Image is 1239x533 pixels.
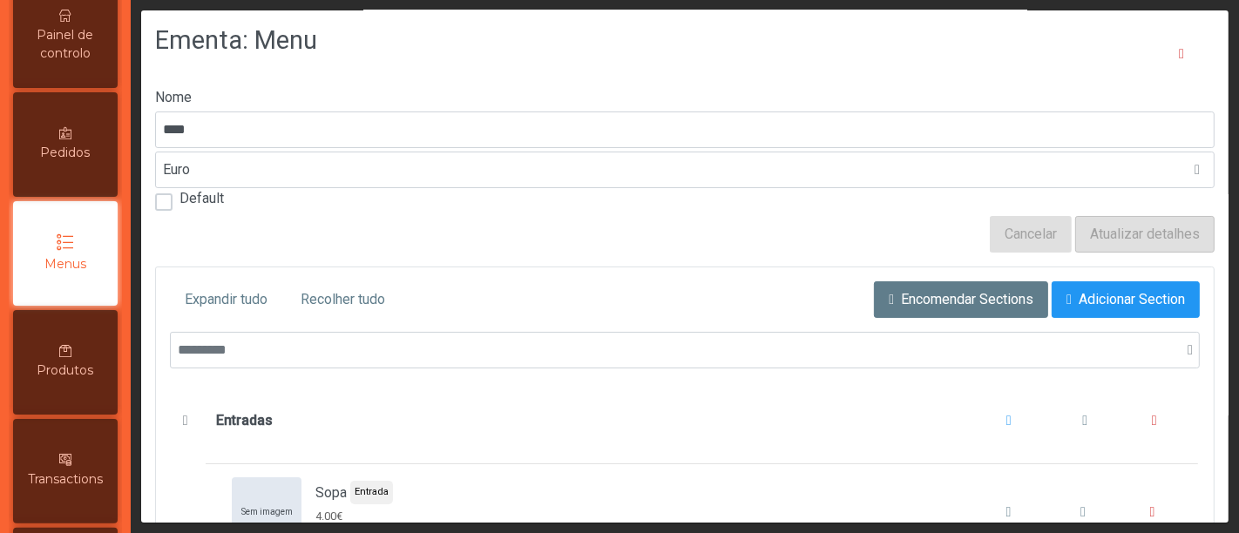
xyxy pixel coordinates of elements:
button: Encomendar Sections [874,281,1048,318]
span: 4.00€ [315,508,342,524]
span: Pedidos [41,144,91,162]
span: Menus [44,255,86,273]
label: Nome [155,87,1215,108]
span: Adicionar Section [1079,289,1185,310]
button: Adicionar Section [1052,281,1200,318]
span: Encomendar Sections [901,289,1033,310]
span: Recolher tudo [301,289,385,310]
span: Entrada [355,485,389,500]
div: Entradas [172,377,1197,465]
span: Transactions [28,470,103,489]
h3: Ementa: Menu [155,23,317,58]
button: Recolher tudo [286,281,400,318]
span: Painel de controlo [17,26,113,63]
button: Expandir tudo [170,281,282,318]
label: Default [179,192,224,206]
b: Entradas [216,410,273,431]
span: Euro [156,152,1181,187]
span: Produtos [37,361,94,380]
span: Expandir tudo [185,289,267,310]
span: Sopa [315,482,347,503]
span: Sem imagem [241,505,293,518]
